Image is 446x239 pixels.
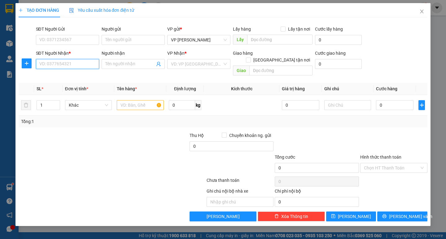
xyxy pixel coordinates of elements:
[233,51,253,56] span: Giao hàng
[331,214,335,219] span: save
[315,59,362,69] input: Cước giao hàng
[18,16,47,21] span: -
[174,86,196,91] span: Định lượng
[171,35,227,45] span: VP Trần Bình
[19,8,59,13] span: TẠO ĐƠN HÀNG
[19,42,48,47] span: -
[207,213,240,220] span: [PERSON_NAME]
[19,8,23,12] span: plus
[315,35,362,45] input: Cước lấy hàng
[69,100,108,110] span: Khác
[233,27,251,32] span: Lấy hàng
[382,214,387,219] span: printer
[247,35,313,45] input: Dọc đường
[18,22,76,39] span: VP [PERSON_NAME] -
[360,155,401,160] label: Hình thức thanh toán
[13,3,80,8] strong: CÔNG TY VẬN TẢI ĐỨC TRƯỞNG
[233,35,247,45] span: Lấy
[36,50,99,57] div: SĐT Người Nhận
[69,8,134,13] span: Yêu cầu xuất hóa đơn điện tử
[5,25,11,30] span: Gửi
[282,86,305,91] span: Giá trị hàng
[20,16,47,21] span: 0974663623
[207,197,274,207] input: Nhập ghi chú
[275,188,359,197] div: Chi phí nội bộ
[231,86,252,91] span: Kích thước
[65,86,88,91] span: Đơn vị tính
[376,86,397,91] span: Cước hàng
[249,66,313,75] input: Dọc đường
[233,66,249,75] span: Giao
[22,61,31,66] span: plus
[258,211,325,221] button: deleteXóa Thông tin
[167,26,230,32] div: VP gửi
[21,118,173,125] div: Tổng: 1
[281,213,308,220] span: Xóa Thông tin
[413,3,431,20] button: Close
[251,57,313,63] span: [GEOGRAPHIC_DATA] tận nơi
[326,211,376,221] button: save[PERSON_NAME]
[22,58,32,68] button: plus
[190,133,204,138] span: Thu Hộ
[282,100,319,110] input: 0
[206,177,274,188] div: Chưa thanh toán
[274,214,279,219] span: delete
[156,62,161,66] span: user-add
[195,100,201,110] span: kg
[69,8,74,13] img: icon
[315,27,343,32] label: Cước lấy hàng
[18,22,76,39] span: 14 [PERSON_NAME], [PERSON_NAME]
[102,26,165,32] div: Người gửi
[315,51,346,56] label: Cước giao hàng
[227,132,273,139] span: Chuyển khoản ng. gửi
[37,86,42,91] span: SL
[21,42,48,47] span: 0353686822
[167,51,185,56] span: VP Nhận
[117,86,137,91] span: Tên hàng
[207,188,274,197] div: Ghi chú nội bộ nhà xe
[419,9,424,14] span: close
[286,26,313,32] span: Lấy tận nơi
[377,211,427,221] button: printer[PERSON_NAME] và In
[21,100,31,110] button: delete
[190,211,257,221] button: [PERSON_NAME]
[36,26,99,32] div: SĐT Người Gửi
[418,100,425,110] button: plus
[36,9,57,14] strong: HOTLINE :
[102,50,165,57] div: Người nhận
[389,213,432,220] span: [PERSON_NAME] và In
[275,155,295,160] span: Tổng cước
[338,213,371,220] span: [PERSON_NAME]
[117,100,164,110] input: VD: Bàn, Ghế
[419,103,424,108] span: plus
[324,100,371,110] input: Ghi Chú
[322,83,374,95] th: Ghi chú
